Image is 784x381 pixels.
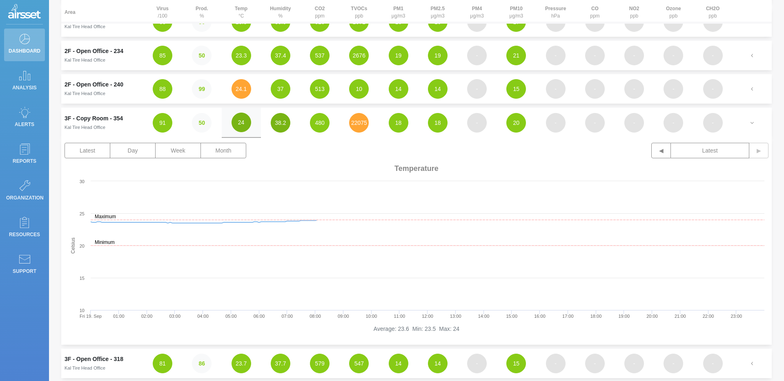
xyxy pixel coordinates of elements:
a: Alerts [4,102,45,135]
p: Dashboard [6,45,43,57]
text: 03:00 [169,314,180,319]
button: 37.4 [271,46,290,65]
text: 23:00 [731,314,742,319]
button: 21 [506,46,526,65]
text: 10:00 [366,314,377,319]
button: - [585,46,605,65]
li: Average: 23.6 [374,325,409,333]
button: - [546,46,566,65]
button: 15 [506,354,526,373]
td: 3F - Open Office - 318Kal Tire Head Office [61,349,143,378]
button: Week [155,143,201,158]
strong: 50 [199,120,205,126]
text: 06:00 [254,314,265,319]
strong: PM2.5 [431,6,445,11]
strong: CO [591,6,599,11]
button: - [546,79,566,99]
button: 18 [389,113,408,133]
strong: Area [65,9,76,15]
button: - [467,79,487,99]
button: 91 [153,113,172,133]
button: 50 [192,113,212,133]
button: 513 [310,79,330,99]
text: 22:00 [703,314,714,319]
text: 13:00 [450,314,461,319]
text: 20:00 [646,314,658,319]
a: Analysis [4,65,45,98]
button: 37.7 [271,354,290,373]
button: - [624,354,644,373]
text: 10 [80,308,85,313]
button: - [703,46,723,65]
text: Celsius [70,237,76,253]
a: Support [4,249,45,281]
text: 02:00 [141,314,153,319]
text: 11:00 [394,314,405,319]
button: - [585,113,605,133]
strong: NO2 [629,6,639,11]
p: Support [6,265,43,277]
strong: 50 [199,52,205,59]
button: - [467,113,487,133]
button: - [585,79,605,99]
text: Fri 19. Sep [80,314,102,319]
strong: PM4 [472,6,482,11]
td: 2F - Open Office - 240Kal Tire Head Office [61,74,143,104]
button: Month [200,143,246,158]
small: Kal Tire Head Office [65,125,105,130]
button: 86 [192,354,212,373]
p: Alerts [6,118,43,131]
button: 14 [389,354,408,373]
button: 23.3 [232,46,251,65]
button: - [703,113,723,133]
button: 14 [389,79,408,99]
text: 04:00 [197,314,209,319]
button: 547 [349,354,369,373]
button: 15 [506,79,526,99]
small: Kal Tire Head Office [65,91,105,96]
a: Organization [4,175,45,208]
button: - [546,113,566,133]
text: Minimum [95,239,115,245]
strong: Prod. [196,6,208,11]
strong: CH2O [706,6,719,11]
strong: Pressure [545,6,566,11]
span: Temperature [394,164,439,173]
button: - [703,79,723,99]
button: 480 [310,113,330,133]
button: 50 [192,46,212,65]
button: - [664,79,683,99]
button: 537 [310,46,330,65]
button: - [624,79,644,99]
button: - [585,354,605,373]
text: 05:00 [225,314,237,319]
button: - [664,46,683,65]
p: Analysis [6,82,43,94]
button: 2676 [349,46,369,65]
text: 17:00 [562,314,574,319]
text: 18:00 [590,314,602,319]
text: 30 [80,179,85,184]
button: Latest [65,143,110,158]
button: 38.2 [271,113,290,133]
button: 22075 [349,113,369,133]
button: - [624,46,644,65]
strong: Humidity [270,6,291,11]
text: 07:00 [281,314,293,319]
button: 85 [153,46,172,65]
strong: Ozone [666,6,681,11]
button: 88 [153,79,172,99]
button: - [546,354,566,373]
p: Resources [6,228,43,241]
li: Max: 24 [439,325,459,333]
strong: TVOCs [351,6,367,11]
button: - [703,354,723,373]
button: 24 [232,113,251,132]
a: Reports [4,139,45,171]
strong: PM10 [510,6,523,11]
button: - [664,354,683,373]
text: 16:00 [534,314,546,319]
p: Organization [6,192,43,204]
text: 21:00 [675,314,686,319]
button: 24.1 [232,79,251,99]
